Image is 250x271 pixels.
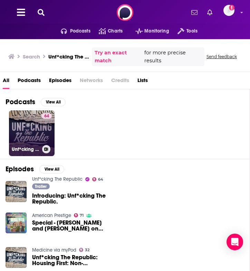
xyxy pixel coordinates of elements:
[223,5,239,20] a: Logged in as ASabine
[186,26,198,36] span: Tools
[32,220,111,232] a: Special - Danny and Derek on "Unf*cking the Republic" Podcast
[111,75,129,89] span: Credits
[6,213,27,234] img: Special - Danny and Derek on "Unf*cking the Republic" Podcast
[44,113,49,120] span: 64
[12,146,39,152] h3: Unf*cking The Republic
[90,26,123,37] a: Charts
[144,26,169,36] span: Monitoring
[9,110,55,156] a: 64Unf*cking The Republic
[98,178,103,181] span: 64
[80,214,84,217] span: 71
[18,75,41,89] a: Podcasts
[49,75,71,89] a: Episodes
[108,26,123,36] span: Charts
[95,49,143,65] a: Try an exact match
[48,53,89,60] h3: Unf*cking The Republic
[32,193,111,205] a: Introducing: Unf*cking The Republic.
[204,54,239,60] button: Send feedback
[6,165,34,173] h2: Episodes
[6,165,64,173] a: EpisodesView All
[35,184,47,189] span: Trailer
[223,5,234,16] img: User Profile
[3,75,9,89] a: All
[6,181,27,202] img: Introducing: Unf*cking The Republic.
[32,254,111,266] a: Unf*cking The Republic: Housing First: Non-Negotiable #1.
[6,98,35,106] h2: Podcasts
[32,247,76,253] a: Medicine via myPod
[41,98,66,106] button: View All
[32,213,71,218] a: American Prestige
[6,247,27,268] img: Unf*cking The Republic: Housing First: Non-Negotiable #1.
[41,113,52,119] a: 64
[204,7,215,18] a: Show notifications dropdown
[52,26,90,37] button: open menu
[74,213,84,217] a: 71
[127,26,169,37] button: open menu
[137,75,148,89] a: Lists
[144,49,202,65] span: for more precise results
[85,249,89,252] span: 32
[117,4,133,21] img: Podchaser - Follow, Share and Rate Podcasts
[79,248,90,252] a: 32
[189,7,200,18] a: Show notifications dropdown
[223,5,234,16] span: Logged in as ASabine
[70,26,90,36] span: Podcasts
[229,5,234,10] svg: Add a profile image
[227,234,243,250] div: Open Intercom Messenger
[32,176,83,182] a: Unf*cking The Republic
[169,26,198,37] button: open menu
[80,75,103,89] span: Networks
[23,53,40,60] h3: Search
[32,220,111,232] span: Special - [PERSON_NAME] and [PERSON_NAME] on "Unf*cking the Republic" Podcast
[6,98,66,106] a: PodcastsView All
[39,165,64,173] button: View All
[92,177,104,181] a: 64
